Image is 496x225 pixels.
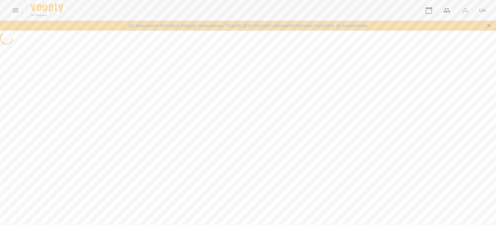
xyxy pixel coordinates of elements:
[31,13,63,17] span: For Business
[461,6,470,15] img: avatar_s.png
[129,22,367,29] a: До закінчення тестового періоду залишилось 79 дні/в. Для того щоб оформити підписку перейдіть за ...
[476,4,488,16] button: UA
[484,21,493,30] button: Закрити сповіщення
[31,3,63,13] img: Voopty Logo
[479,7,486,14] span: UA
[8,3,23,18] button: Menu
